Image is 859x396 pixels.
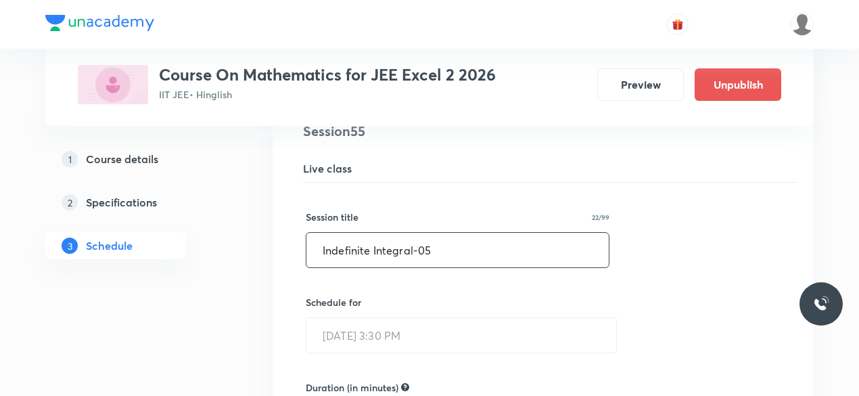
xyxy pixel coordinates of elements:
a: Company Logo [45,15,154,35]
img: ttu [813,296,829,312]
p: 3 [62,238,78,254]
p: 1 [62,151,78,167]
a: 2Specifications [45,189,229,216]
button: Unpublish [695,68,781,101]
p: 2 [62,194,78,211]
h6: Schedule for [306,295,609,309]
h5: Schedule [86,238,133,254]
h5: Live class [303,160,797,177]
img: avatar [672,18,684,30]
h5: Course details [86,151,158,167]
h6: Duration (in minutes) [306,380,398,395]
p: 22/99 [592,214,609,221]
h3: Course On Mathematics for JEE Excel 2 2026 [159,65,496,85]
button: avatar [667,14,689,35]
img: Company Logo [45,15,154,31]
h5: Specifications [86,194,157,211]
img: 5BDFA2EE-D317-48C6-9B8D-4E55194A9E37_plus.png [78,65,148,104]
button: Preview [597,68,684,101]
div: Not allow to edit for recorded type class [401,381,409,393]
h6: Session title [306,210,358,224]
h4: Session 55 [303,121,797,141]
input: A great title is short, clear and descriptive [306,233,609,267]
a: 1Course details [45,146,229,173]
p: IIT JEE • Hinglish [159,87,496,102]
img: Arpita [791,13,814,36]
